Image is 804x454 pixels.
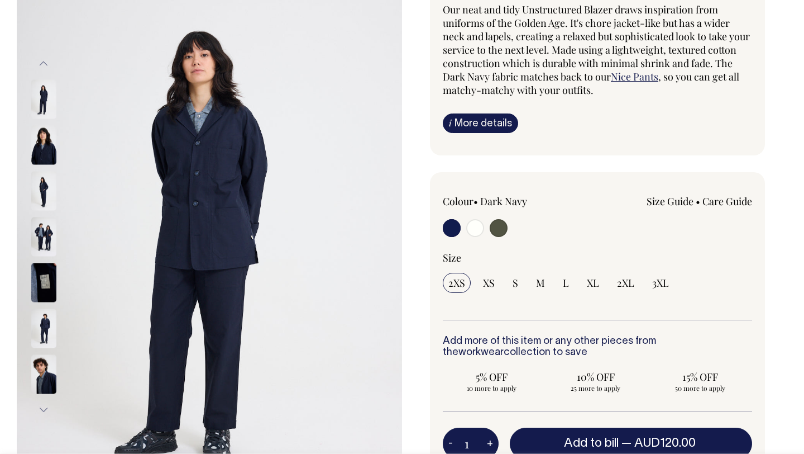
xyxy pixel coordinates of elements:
span: S [513,276,518,290]
span: 2XS [448,276,465,290]
span: — [621,438,698,449]
span: Add to bill [564,438,619,449]
span: i [449,117,452,129]
img: dark-navy [31,217,56,257]
button: Next [35,398,52,423]
span: • [473,195,478,208]
span: 2XL [617,276,634,290]
button: Previous [35,51,52,77]
img: dark-navy [31,80,56,119]
input: XL [581,273,605,293]
span: XL [587,276,599,290]
input: 3XL [647,273,674,293]
span: 10 more to apply [448,384,535,392]
div: Colour [443,195,567,208]
span: XS [483,276,495,290]
input: 2XS [443,273,471,293]
label: Dark Navy [480,195,527,208]
input: L [557,273,575,293]
span: 15% OFF [657,370,743,384]
span: 50 more to apply [657,384,743,392]
img: dark-navy [31,263,56,302]
span: , so you can get all matchy-matchy with your outfits. [443,70,739,97]
span: • [696,195,700,208]
input: 10% OFF 25 more to apply [547,367,645,396]
span: Our neat and tidy Unstructured Blazer draws inspiration from uniforms of the Golden Age. It's cho... [443,3,750,83]
img: dark-navy [31,126,56,165]
img: dark-navy [31,309,56,348]
input: 5% OFF 10 more to apply [443,367,540,396]
a: iMore details [443,114,518,133]
input: 15% OFF 50 more to apply [651,367,749,396]
a: workwear [458,348,504,357]
input: S [507,273,524,293]
span: M [536,276,545,290]
span: 25 more to apply [553,384,639,392]
span: L [563,276,569,290]
input: XS [477,273,500,293]
a: Nice Pants [611,70,658,83]
a: Care Guide [702,195,752,208]
img: dark-navy [31,355,56,394]
img: dark-navy [31,172,56,211]
span: 10% OFF [553,370,639,384]
span: AUD120.00 [634,438,696,449]
h6: Add more of this item or any other pieces from the collection to save [443,336,752,358]
span: 3XL [652,276,669,290]
input: 2XL [611,273,640,293]
a: Size Guide [647,195,693,208]
span: 5% OFF [448,370,535,384]
div: Size [443,251,752,264]
input: M [530,273,551,293]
